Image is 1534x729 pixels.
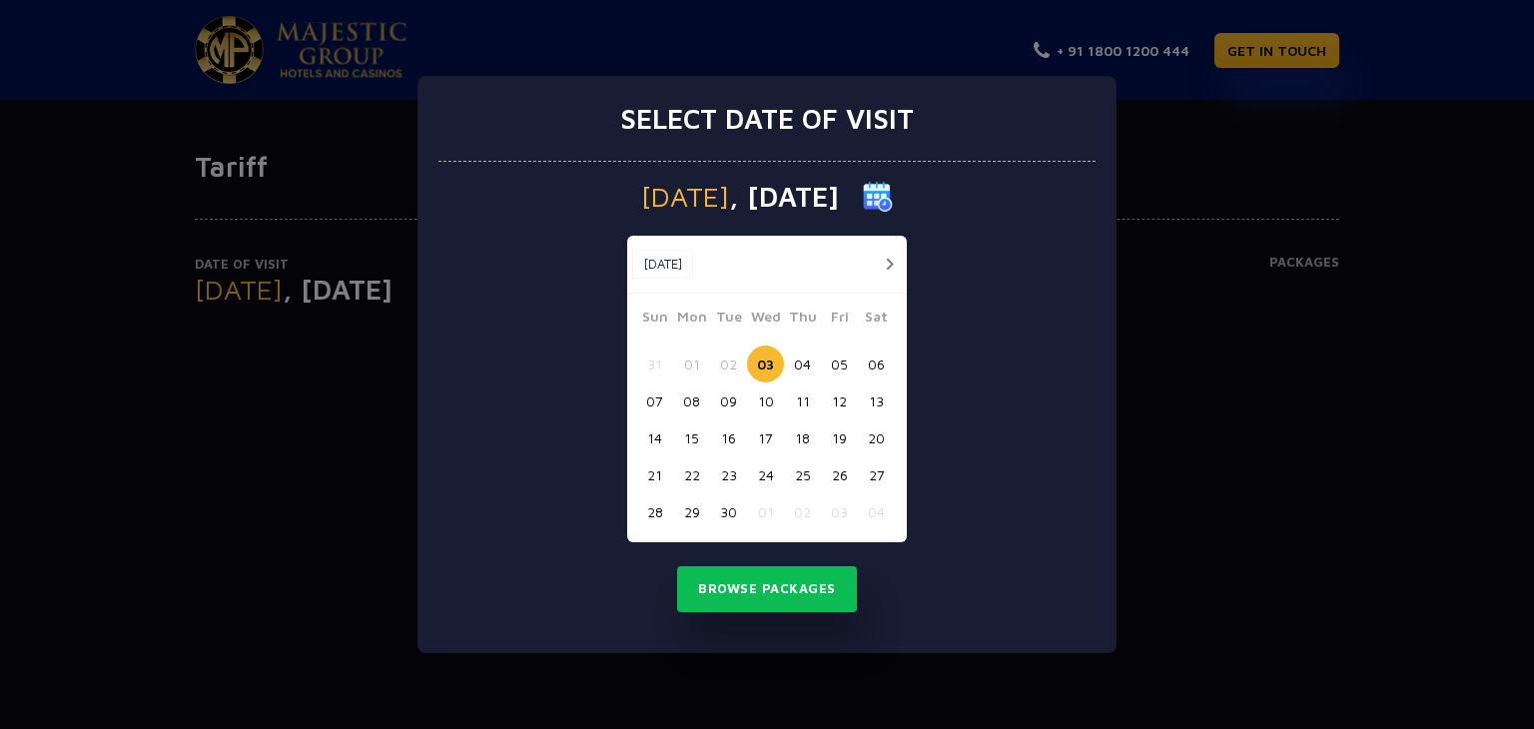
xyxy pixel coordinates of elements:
[747,306,784,334] span: Wed
[636,382,673,419] button: 07
[673,493,710,530] button: 29
[636,346,673,382] button: 31
[858,306,895,334] span: Sat
[636,306,673,334] span: Sun
[747,419,784,456] button: 17
[858,382,895,419] button: 13
[784,419,821,456] button: 18
[821,456,858,493] button: 26
[710,306,747,334] span: Tue
[636,419,673,456] button: 14
[641,183,729,211] span: [DATE]
[747,382,784,419] button: 10
[710,456,747,493] button: 23
[784,346,821,382] button: 04
[821,306,858,334] span: Fri
[636,493,673,530] button: 28
[673,306,710,334] span: Mon
[677,566,857,612] button: Browse Packages
[821,382,858,419] button: 12
[673,382,710,419] button: 08
[784,456,821,493] button: 25
[632,250,693,280] button: [DATE]
[710,419,747,456] button: 16
[747,346,784,382] button: 03
[821,493,858,530] button: 03
[729,183,839,211] span: , [DATE]
[863,182,893,212] img: calender icon
[747,493,784,530] button: 01
[710,493,747,530] button: 30
[858,493,895,530] button: 04
[673,456,710,493] button: 22
[620,102,914,136] h3: Select date of visit
[858,419,895,456] button: 20
[821,346,858,382] button: 05
[710,346,747,382] button: 02
[747,456,784,493] button: 24
[858,456,895,493] button: 27
[784,493,821,530] button: 02
[784,306,821,334] span: Thu
[821,419,858,456] button: 19
[636,456,673,493] button: 21
[673,419,710,456] button: 15
[673,346,710,382] button: 01
[784,382,821,419] button: 11
[710,382,747,419] button: 09
[858,346,895,382] button: 06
